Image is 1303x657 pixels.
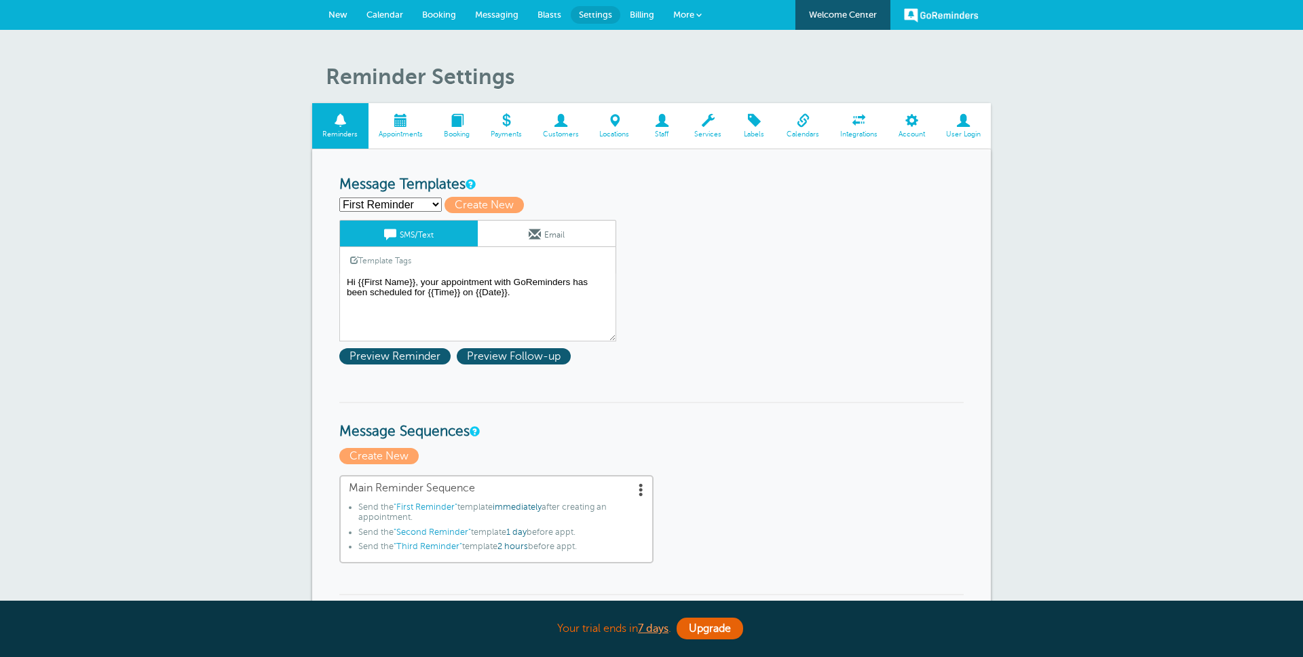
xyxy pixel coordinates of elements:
[328,10,347,20] span: New
[358,502,644,527] li: Send the template after creating an appointment.
[358,527,644,542] li: Send the template before appt.
[369,103,434,149] a: Appointments
[732,103,776,149] a: Labels
[673,10,694,20] span: More
[445,197,524,213] span: Create New
[312,614,991,643] div: Your trial ends in .
[480,103,532,149] a: Payments
[339,448,419,464] span: Create New
[326,64,991,90] h1: Reminder Settings
[830,103,888,149] a: Integrations
[394,502,457,512] span: "First Reminder"
[589,103,640,149] a: Locations
[339,176,964,193] h3: Message Templates
[434,103,480,149] a: Booking
[894,130,928,138] span: Account
[497,542,528,551] span: 2 hours
[339,594,964,633] h3: Reminder Payment Link Options
[888,103,935,149] a: Account
[422,10,456,20] span: Booking
[457,348,571,364] span: Preview Follow-up
[493,502,542,512] span: immediately
[539,130,582,138] span: Customers
[358,542,644,557] li: Send the template before appt.
[339,450,422,462] a: Create New
[319,130,362,138] span: Reminders
[691,130,725,138] span: Services
[935,103,991,149] a: User Login
[739,130,770,138] span: Labels
[340,247,421,274] a: Template Tags
[440,130,474,138] span: Booking
[366,10,403,20] span: Calendar
[470,427,478,436] a: Message Sequences allow you to setup multiple reminder schedules that can use different Message T...
[445,199,530,211] a: Create New
[640,103,684,149] a: Staff
[506,527,527,537] span: 1 day
[638,622,668,635] a: 7 days
[677,618,743,639] a: Upgrade
[340,221,478,246] a: SMS/Text
[630,10,654,20] span: Billing
[783,130,823,138] span: Calendars
[339,274,616,341] textarea: Hi {{First Name}}, your appointment with GoReminders has been scheduled for {{Time}} on {{Date}}.
[475,10,518,20] span: Messaging
[837,130,882,138] span: Integrations
[647,130,677,138] span: Staff
[684,103,732,149] a: Services
[339,350,457,362] a: Preview Reminder
[339,402,964,440] h3: Message Sequences
[579,10,612,20] span: Settings
[532,103,589,149] a: Customers
[571,6,620,24] a: Settings
[394,527,471,537] span: "Second Reminder"
[375,130,427,138] span: Appointments
[394,542,462,551] span: "Third Reminder"
[776,103,830,149] a: Calendars
[478,221,616,246] a: Email
[339,475,654,563] a: Main Reminder Sequence Send the"First Reminder"templateimmediatelyafter creating an appointment.S...
[596,130,633,138] span: Locations
[942,130,984,138] span: User Login
[349,482,644,495] span: Main Reminder Sequence
[487,130,525,138] span: Payments
[466,180,474,189] a: This is the wording for your reminder and follow-up messages. You can create multiple templates i...
[457,350,574,362] a: Preview Follow-up
[339,348,451,364] span: Preview Reminder
[537,10,561,20] span: Blasts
